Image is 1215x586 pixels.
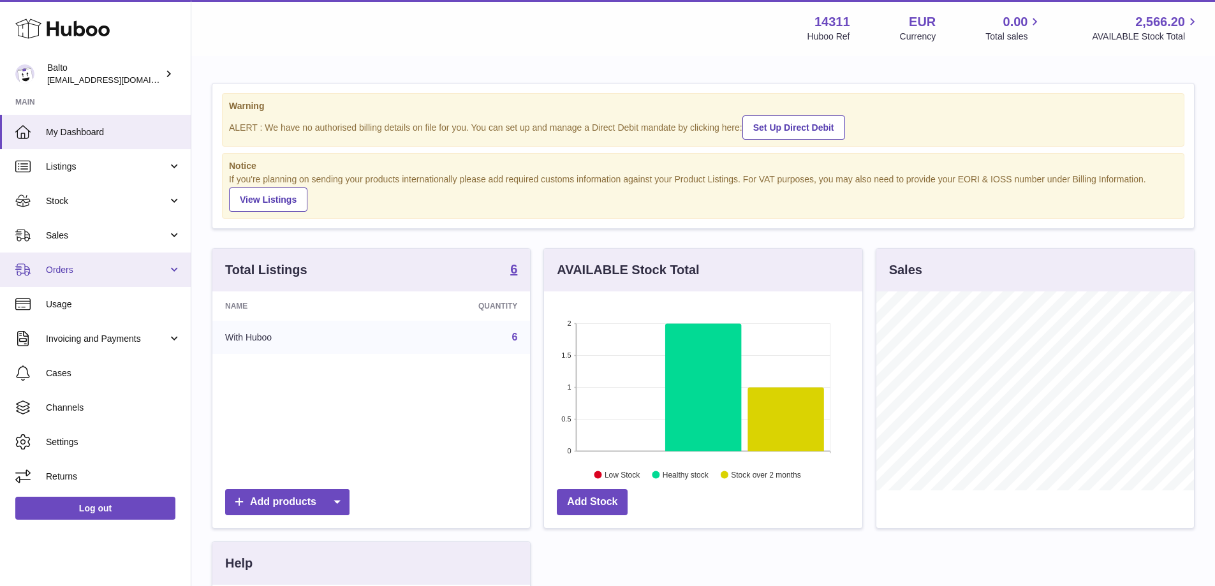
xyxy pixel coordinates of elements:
[663,471,709,480] text: Healthy stock
[46,126,181,138] span: My Dashboard
[900,31,936,43] div: Currency
[46,436,181,448] span: Settings
[46,195,168,207] span: Stock
[15,497,175,520] a: Log out
[225,489,350,515] a: Add products
[562,351,571,359] text: 1.5
[557,261,699,279] h3: AVAILABLE Stock Total
[732,471,801,480] text: Stock over 2 months
[46,161,168,173] span: Listings
[510,263,517,278] a: 6
[46,402,181,414] span: Channels
[814,13,850,31] strong: 14311
[909,13,936,31] strong: EUR
[225,261,307,279] h3: Total Listings
[225,555,253,572] h3: Help
[212,321,380,354] td: With Huboo
[212,291,380,321] th: Name
[15,64,34,84] img: ops@balto.fr
[46,367,181,379] span: Cases
[46,230,168,242] span: Sales
[568,383,571,391] text: 1
[46,333,168,345] span: Invoicing and Payments
[229,173,1177,212] div: If you're planning on sending your products internationally please add required customs informati...
[46,264,168,276] span: Orders
[229,160,1177,172] strong: Notice
[229,114,1177,140] div: ALERT : We have no authorised billing details on file for you. You can set up and manage a Direct...
[562,415,571,423] text: 0.5
[46,298,181,311] span: Usage
[889,261,922,279] h3: Sales
[1092,31,1200,43] span: AVAILABLE Stock Total
[47,75,188,85] span: [EMAIL_ADDRESS][DOMAIN_NAME]
[47,62,162,86] div: Balto
[46,471,181,483] span: Returns
[1003,13,1028,31] span: 0.00
[568,319,571,327] text: 2
[985,31,1042,43] span: Total sales
[1135,13,1185,31] span: 2,566.20
[568,447,571,455] text: 0
[807,31,850,43] div: Huboo Ref
[380,291,530,321] th: Quantity
[229,187,307,212] a: View Listings
[510,263,517,275] strong: 6
[229,100,1177,112] strong: Warning
[512,332,517,342] a: 6
[557,489,628,515] a: Add Stock
[605,471,640,480] text: Low Stock
[985,13,1042,43] a: 0.00 Total sales
[1092,13,1200,43] a: 2,566.20 AVAILABLE Stock Total
[742,115,845,140] a: Set Up Direct Debit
